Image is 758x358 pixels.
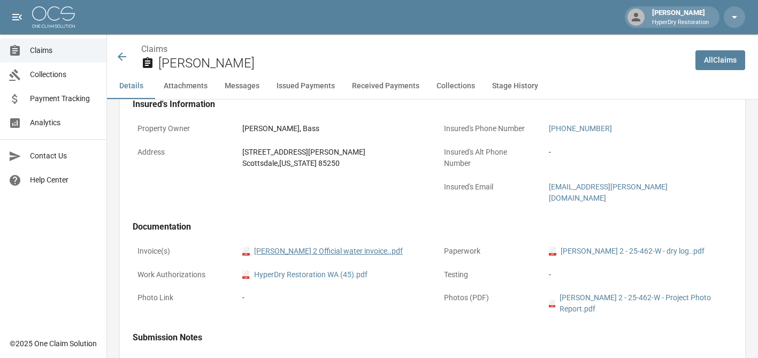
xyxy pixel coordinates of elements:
[439,241,535,262] p: Paperwork
[242,246,403,257] a: pdf[PERSON_NAME] 2 Official water invoice..pdf
[439,118,535,139] p: Insured's Phone Number
[439,264,535,285] p: Testing
[652,18,709,27] p: HyperDry Restoration
[242,292,244,303] div: -
[30,45,98,56] span: Claims
[549,124,612,133] a: [PHONE_NUMBER]
[242,147,365,158] div: [STREET_ADDRESS][PERSON_NAME]
[107,73,758,99] div: anchor tabs
[549,292,728,315] a: pdf[PERSON_NAME] 2 - 25-462-W - Project Photo Report.pdf
[10,338,97,349] div: © 2025 One Claim Solution
[141,44,167,54] a: Claims
[30,117,98,128] span: Analytics
[484,73,547,99] button: Stage History
[695,50,745,70] a: AllClaims
[30,69,98,80] span: Collections
[155,73,216,99] button: Attachments
[439,287,535,308] p: Photos (PDF)
[133,241,229,262] p: Invoice(s)
[242,158,365,169] div: Scottsdale , [US_STATE] 85250
[549,246,705,257] a: pdf[PERSON_NAME] 2 - 25-462-W - dry log..pdf
[30,150,98,162] span: Contact Us
[6,6,28,28] button: open drawer
[216,73,268,99] button: Messages
[158,56,687,71] h2: [PERSON_NAME]
[133,222,732,232] h4: Documentation
[343,73,428,99] button: Received Payments
[133,287,229,308] p: Photo Link
[32,6,75,28] img: ocs-logo-white-transparent.png
[648,7,713,27] div: [PERSON_NAME]
[107,73,155,99] button: Details
[242,123,319,134] div: [PERSON_NAME], Bass
[428,73,484,99] button: Collections
[242,269,367,280] a: pdfHyperDry Restoration WA (45).pdf
[439,142,535,174] p: Insured's Alt Phone Number
[30,93,98,104] span: Payment Tracking
[549,182,668,202] a: [EMAIL_ADDRESS][PERSON_NAME][DOMAIN_NAME]
[439,177,535,197] p: Insured's Email
[133,118,229,139] p: Property Owner
[30,174,98,186] span: Help Center
[133,142,229,163] p: Address
[133,332,732,343] h4: Submission Notes
[268,73,343,99] button: Issued Payments
[133,99,732,110] h4: Insured's Information
[549,269,728,280] div: -
[141,43,687,56] nav: breadcrumb
[133,264,229,285] p: Work Authorizations
[549,147,551,158] div: -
